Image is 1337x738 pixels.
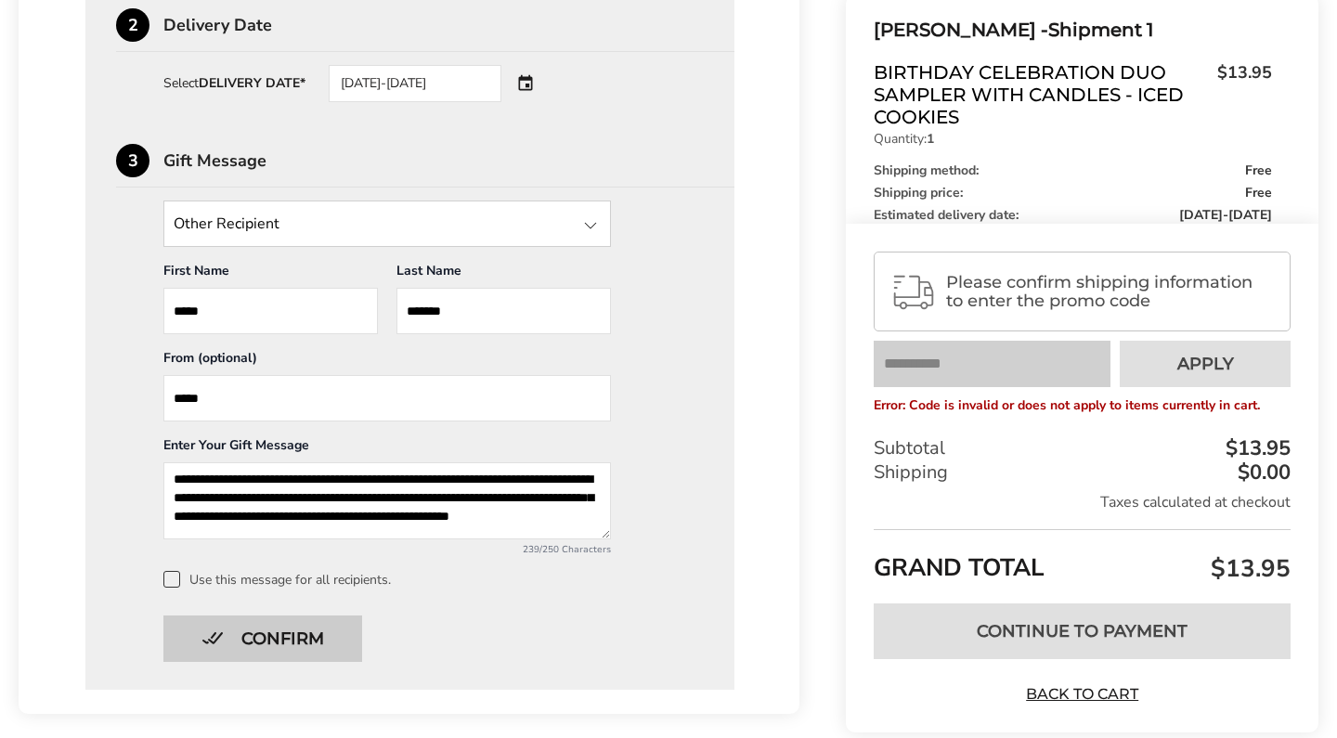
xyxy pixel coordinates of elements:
div: Enter Your Gift Message [163,436,611,462]
div: Shipment 1 [874,15,1272,45]
label: Use this message for all recipients. [163,571,704,588]
div: Delivery Date [163,17,734,33]
span: Apply [1177,356,1234,373]
div: Select [163,77,305,90]
div: Taxes calculated at checkout [874,493,1291,513]
div: 2 [116,8,149,42]
button: Continue to Payment [874,603,1291,659]
p: Error: Code is invalid or does not apply to items currently in cart. [874,397,1291,415]
div: GRAND TOTAL [874,530,1291,590]
div: Shipping [874,461,1291,486]
span: [DATE] [1228,206,1272,224]
span: $13.95 [1206,552,1291,585]
span: - [1179,209,1272,222]
span: [DATE] [1179,206,1223,224]
a: Birthday Celebration Duo Sampler with Candles - Iced Cookies$13.95 [874,61,1272,128]
strong: 1 [927,130,934,148]
p: Quantity: [874,133,1272,146]
button: Apply [1120,342,1291,388]
input: From [163,375,611,421]
span: Birthday Celebration Duo Sampler with Candles - Iced Cookies [874,61,1208,128]
div: 239/250 Characters [163,543,611,556]
div: Gift Message [163,152,734,169]
div: $0.00 [1233,463,1291,484]
button: Confirm button [163,615,362,662]
span: Please confirm shipping information to enter the promo code [946,274,1274,311]
div: First Name [163,262,378,288]
span: Free [1245,187,1272,200]
div: Shipping method: [874,164,1272,177]
div: Shipping price: [874,187,1272,200]
input: Last Name [396,288,611,334]
div: 3 [116,144,149,177]
input: State [163,201,611,247]
span: $13.95 [1208,61,1272,123]
div: $13.95 [1221,439,1291,460]
a: Back to Cart [1018,684,1148,705]
div: Estimated delivery date: [874,209,1272,222]
div: Last Name [396,262,611,288]
div: Subtotal [874,437,1291,461]
textarea: Add a message [163,462,611,539]
span: Free [1245,164,1272,177]
span: [PERSON_NAME] - [874,19,1048,41]
div: [DATE]-[DATE] [329,65,501,102]
div: From (optional) [163,349,611,375]
input: First Name [163,288,378,334]
strong: DELIVERY DATE* [199,74,305,92]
